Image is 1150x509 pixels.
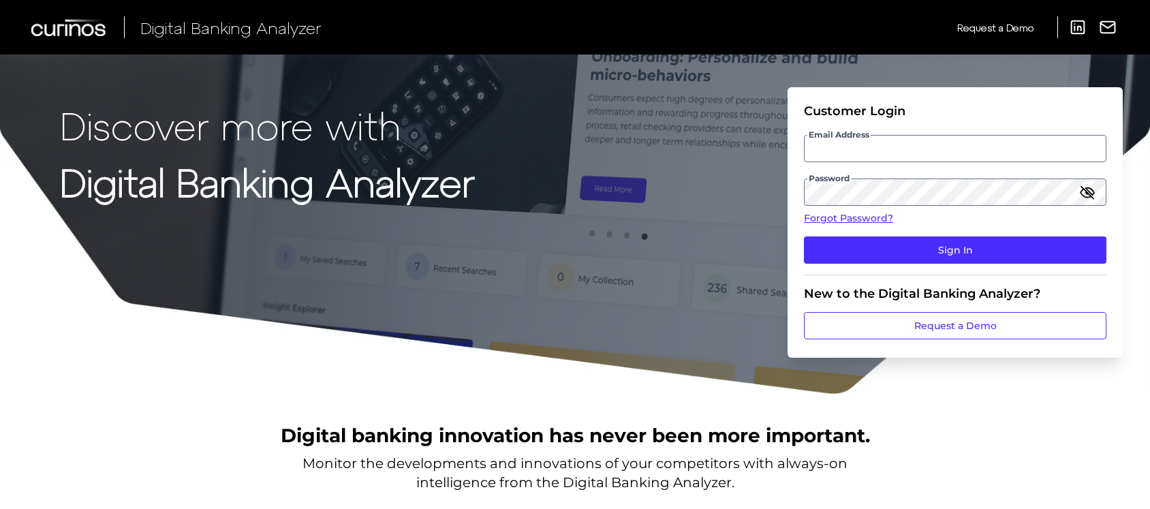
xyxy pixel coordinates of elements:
[957,22,1034,33] span: Request a Demo
[804,104,1106,119] div: Customer Login
[807,129,871,140] span: Email Address
[807,173,851,184] span: Password
[31,19,108,36] img: Curinos
[804,211,1106,226] a: Forgot Password?
[60,159,475,204] strong: Digital Banking Analyzer
[302,454,848,492] p: Monitor the developments and innovations of your competitors with always-on intelligence from the...
[804,286,1106,301] div: New to the Digital Banking Analyzer?
[140,18,322,37] span: Digital Banking Analyzer
[957,16,1034,39] a: Request a Demo
[60,104,475,146] p: Discover more with
[804,312,1106,339] a: Request a Demo
[804,236,1106,264] button: Sign In
[281,422,870,448] h2: Digital banking innovation has never been more important.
